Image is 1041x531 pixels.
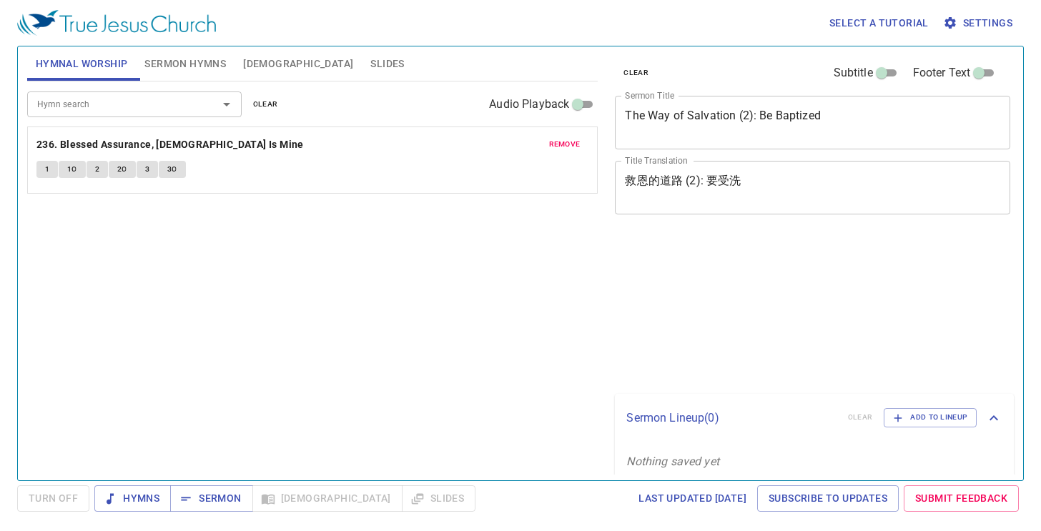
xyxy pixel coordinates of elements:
[245,96,287,113] button: clear
[94,485,171,512] button: Hymns
[253,98,278,111] span: clear
[45,163,49,176] span: 1
[109,161,136,178] button: 2C
[106,490,159,507] span: Hymns
[182,490,241,507] span: Sermon
[615,394,1014,441] div: Sermon Lineup(0)clearAdd to Lineup
[36,161,58,178] button: 1
[87,161,108,178] button: 2
[217,94,237,114] button: Open
[946,14,1012,32] span: Settings
[541,136,589,153] button: remove
[489,96,569,113] span: Audio Playback
[915,490,1007,507] span: Submit Feedback
[893,411,967,424] span: Add to Lineup
[159,161,186,178] button: 3C
[243,55,353,73] span: [DEMOGRAPHIC_DATA]
[633,485,752,512] a: Last updated [DATE]
[913,64,971,81] span: Footer Text
[36,55,128,73] span: Hymnal Worship
[615,64,657,81] button: clear
[638,490,746,507] span: Last updated [DATE]
[137,161,158,178] button: 3
[117,163,127,176] span: 2C
[757,485,899,512] a: Subscribe to Updates
[95,163,99,176] span: 2
[67,163,77,176] span: 1C
[625,109,1000,136] textarea: The Way of Salvation (2): Be Baptized
[170,485,252,512] button: Sermon
[904,485,1019,512] a: Submit Feedback
[623,66,648,79] span: clear
[59,161,86,178] button: 1C
[940,10,1018,36] button: Settings
[609,229,933,389] iframe: from-child
[626,455,719,468] i: Nothing saved yet
[829,14,929,32] span: Select a tutorial
[36,136,304,154] b: 236. Blessed Assurance, [DEMOGRAPHIC_DATA] Is Mine
[824,10,934,36] button: Select a tutorial
[626,410,836,427] p: Sermon Lineup ( 0 )
[145,163,149,176] span: 3
[36,136,306,154] button: 236. Blessed Assurance, [DEMOGRAPHIC_DATA] Is Mine
[769,490,887,507] span: Subscribe to Updates
[884,408,977,427] button: Add to Lineup
[370,55,404,73] span: Slides
[625,174,1000,201] textarea: 救恩的道路 (2): 要受洗
[549,138,581,151] span: remove
[144,55,226,73] span: Sermon Hymns
[17,10,216,36] img: True Jesus Church
[834,64,873,81] span: Subtitle
[167,163,177,176] span: 3C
